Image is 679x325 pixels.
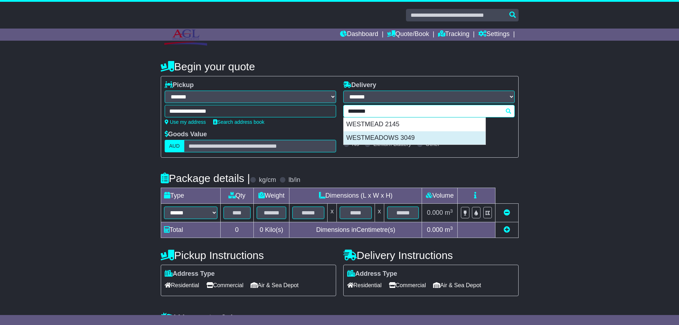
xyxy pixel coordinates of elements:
[259,226,263,233] span: 0
[259,176,276,184] label: kg/cm
[288,176,300,184] label: lb/in
[328,204,337,222] td: x
[445,226,453,233] span: m
[165,81,194,89] label: Pickup
[165,131,207,138] label: Goods Value
[340,29,378,41] a: Dashboard
[165,140,185,152] label: AUD
[450,208,453,214] sup: 3
[161,61,519,72] h4: Begin your quote
[213,119,264,125] a: Search address book
[427,226,443,233] span: 0.000
[343,249,519,261] h4: Delivery Instructions
[161,172,250,184] h4: Package details |
[220,222,253,238] td: 0
[450,225,453,231] sup: 3
[343,81,376,89] label: Delivery
[433,280,481,291] span: Air & Sea Depot
[253,222,289,238] td: Kilo(s)
[438,29,469,41] a: Tracking
[344,118,485,131] div: WESTMEAD 2145
[387,29,429,41] a: Quote/Book
[165,119,206,125] a: Use my address
[347,270,397,278] label: Address Type
[165,280,199,291] span: Residential
[161,312,519,324] h4: Warranty & Insurance
[389,280,426,291] span: Commercial
[161,222,220,238] td: Total
[375,204,384,222] td: x
[427,209,443,216] span: 0.000
[220,188,253,204] td: Qty
[161,188,220,204] td: Type
[253,188,289,204] td: Weight
[504,209,510,216] a: Remove this item
[161,249,336,261] h4: Pickup Instructions
[344,131,485,145] div: WESTMEADOWS 3049
[343,105,515,117] typeahead: Please provide city
[504,226,510,233] a: Add new item
[422,188,458,204] td: Volume
[289,222,422,238] td: Dimensions in Centimetre(s)
[478,29,510,41] a: Settings
[165,270,215,278] label: Address Type
[251,280,299,291] span: Air & Sea Depot
[347,280,382,291] span: Residential
[445,209,453,216] span: m
[206,280,243,291] span: Commercial
[289,188,422,204] td: Dimensions (L x W x H)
